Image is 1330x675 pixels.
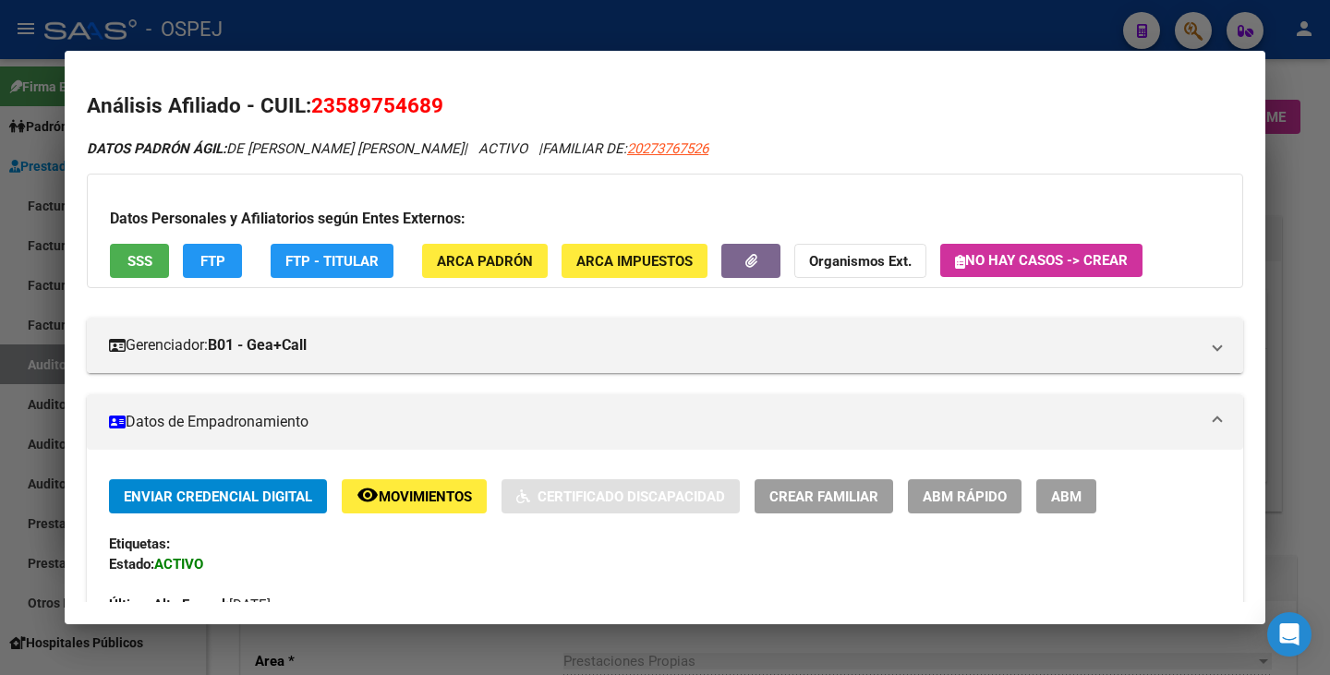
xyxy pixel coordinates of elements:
button: Movimientos [342,479,487,513]
span: ABM [1051,488,1082,505]
strong: B01 - Gea+Call [208,334,307,356]
strong: Última Alta Formal: [109,597,229,613]
strong: Estado: [109,556,154,573]
h2: Análisis Afiliado - CUIL: [87,90,1243,122]
button: ARCA Impuestos [562,244,707,278]
span: SSS [127,253,152,270]
button: Crear Familiar [755,479,893,513]
span: 23589754689 [311,93,443,117]
strong: Organismos Ext. [809,253,912,270]
button: FTP - Titular [271,244,393,278]
span: ARCA Padrón [437,253,533,270]
span: ARCA Impuestos [576,253,693,270]
mat-expansion-panel-header: Datos de Empadronamiento [87,394,1243,450]
mat-expansion-panel-header: Gerenciador:B01 - Gea+Call [87,318,1243,373]
span: FAMILIAR DE: [542,140,708,157]
span: DE [PERSON_NAME] [PERSON_NAME] [87,140,464,157]
button: Enviar Credencial Digital [109,479,327,513]
span: FTP - Titular [285,253,379,270]
div: Open Intercom Messenger [1267,612,1312,657]
span: No hay casos -> Crear [955,252,1128,269]
i: | ACTIVO | [87,140,708,157]
span: Movimientos [379,488,472,505]
button: Organismos Ext. [794,244,926,278]
span: Certificado Discapacidad [538,488,725,505]
span: Crear Familiar [769,488,878,505]
span: [DATE] [109,597,271,613]
mat-panel-title: Gerenciador: [109,334,1199,356]
button: No hay casos -> Crear [940,244,1143,277]
button: ARCA Padrón [422,244,548,278]
mat-icon: remove_red_eye [357,484,379,506]
mat-panel-title: Datos de Empadronamiento [109,411,1199,433]
strong: DATOS PADRÓN ÁGIL: [87,140,226,157]
h3: Datos Personales y Afiliatorios según Entes Externos: [110,208,1220,230]
span: ABM Rápido [923,488,1007,505]
button: Certificado Discapacidad [502,479,740,513]
button: FTP [183,244,242,278]
button: ABM Rápido [908,479,1022,513]
button: SSS [110,244,169,278]
span: FTP [200,253,225,270]
strong: ACTIVO [154,556,203,573]
span: 20273767526 [627,140,708,157]
span: Enviar Credencial Digital [124,488,312,505]
strong: Etiquetas: [109,536,170,552]
button: ABM [1036,479,1096,513]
